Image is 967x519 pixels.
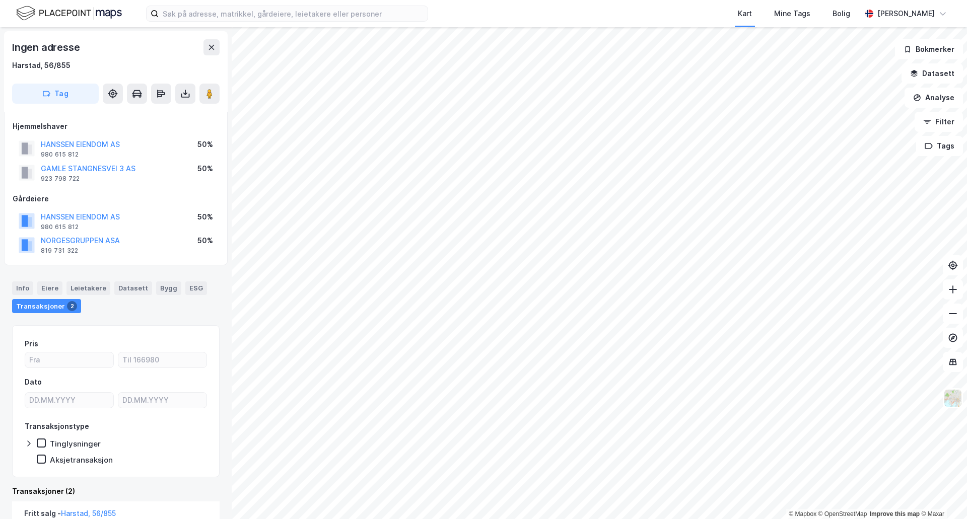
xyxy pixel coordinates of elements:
div: Eiere [37,281,62,294]
div: Pris [25,338,38,350]
div: Ingen adresse [12,39,82,55]
div: Leietakere [66,281,110,294]
div: 50% [197,235,213,247]
div: 923 798 722 [41,175,80,183]
div: Kontrollprogram for chat [917,471,967,519]
div: 50% [197,211,213,223]
button: Filter [915,112,963,132]
div: 50% [197,138,213,151]
input: Til 166980 [118,352,206,367]
div: Dato [25,376,42,388]
div: Harstad, 56/855 [12,59,71,71]
div: Aksjetransaksjon [50,455,113,465]
a: Mapbox [789,510,816,517]
img: Z [943,389,962,408]
div: Info [12,281,33,294]
div: Bygg [156,281,181,294]
button: Bokmerker [895,39,963,59]
input: Fra [25,352,113,367]
div: 819 731 322 [41,247,78,255]
div: ESG [185,281,207,294]
a: OpenStreetMap [818,510,867,517]
input: DD.MM.YYYY [118,393,206,408]
a: Improve this map [870,510,920,517]
iframe: Chat Widget [917,471,967,519]
button: Datasett [902,63,963,84]
div: Transaksjoner (2) [12,485,220,497]
div: Mine Tags [774,8,810,20]
img: logo.f888ab2527a4732fd821a326f86c7f29.svg [16,5,122,22]
input: DD.MM.YYYY [25,393,113,408]
button: Tags [916,136,963,156]
div: [PERSON_NAME] [877,8,935,20]
div: Datasett [114,281,152,294]
div: Tinglysninger [50,439,101,449]
div: Kart [738,8,752,20]
div: 2 [67,301,77,311]
div: Hjemmelshaver [13,120,219,132]
button: Tag [12,84,99,104]
div: Transaksjonstype [25,420,89,432]
div: 50% [197,163,213,175]
div: Transaksjoner [12,299,81,313]
input: Søk på adresse, matrikkel, gårdeiere, leietakere eller personer [159,6,428,21]
button: Analyse [905,88,963,108]
a: Harstad, 56/855 [61,509,116,517]
div: Gårdeiere [13,193,219,205]
div: Bolig [833,8,850,20]
div: 980 615 812 [41,151,79,159]
div: 980 615 812 [41,223,79,231]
